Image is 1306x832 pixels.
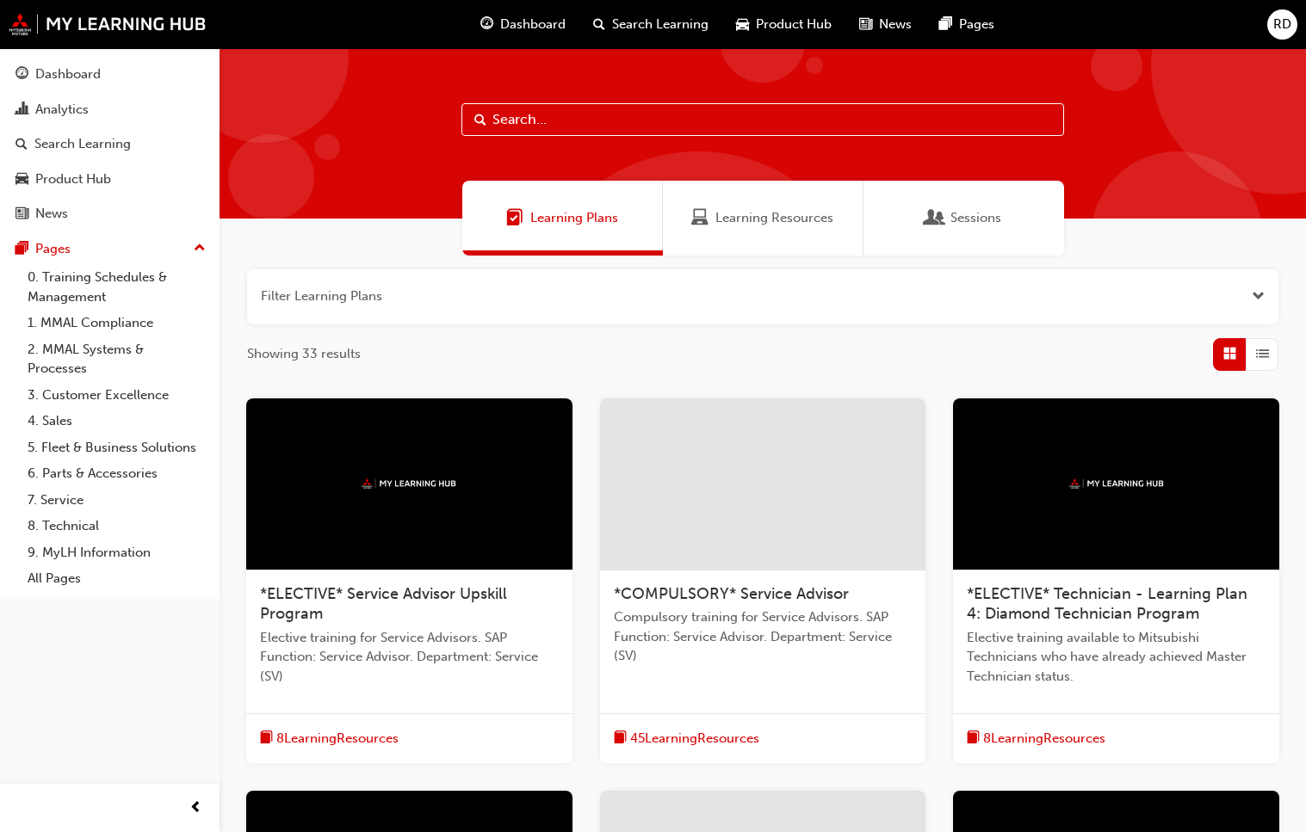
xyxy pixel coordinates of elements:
span: chart-icon [15,102,28,118]
img: mmal [1069,478,1164,490]
span: 8 Learning Resources [983,729,1105,749]
span: book-icon [967,728,980,749]
span: Sessions [926,208,944,228]
button: book-icon8LearningResources [967,728,1105,749]
button: Pages [7,233,213,265]
a: All Pages [21,565,213,592]
button: book-icon45LearningResources [614,728,759,749]
a: search-iconSearch Learning [579,7,722,42]
div: Search Learning [34,134,131,154]
span: book-icon [260,728,273,749]
span: news-icon [15,206,28,222]
a: Dashboard [7,59,213,90]
a: 8. Technical [21,513,213,539]
span: *ELECTIVE* Technician - Learning Plan 4: Diamond Technician Program [967,584,1247,624]
a: 1. MMAL Compliance [21,310,213,336]
span: Learning Resources [715,208,833,228]
span: car-icon [15,172,28,188]
a: news-iconNews [845,7,925,42]
span: pages-icon [939,14,952,35]
span: Compulsory training for Service Advisors. SAP Function: Service Advisor. Department: Service (SV) [614,607,913,666]
span: Pages [959,15,994,34]
a: 6. Parts & Accessories [21,460,213,487]
a: Search Learning [7,128,213,160]
button: RD [1267,9,1297,40]
div: Analytics [35,100,89,120]
a: Learning ResourcesLearning Resources [663,181,863,256]
a: 7. Service [21,487,213,514]
span: up-icon [194,237,206,260]
a: Analytics [7,94,213,126]
a: 2. MMAL Systems & Processes [21,336,213,382]
button: Open the filter [1252,287,1265,306]
div: Pages [35,239,71,259]
a: Learning PlansLearning Plans [462,181,663,256]
span: Grid [1223,344,1236,364]
span: guage-icon [15,67,28,83]
span: Dashboard [500,15,566,34]
div: Product Hub [35,169,111,189]
a: guage-iconDashboard [467,7,579,42]
span: book-icon [614,728,627,749]
span: Search [474,110,486,130]
span: Product Hub [756,15,832,34]
span: prev-icon [189,798,202,819]
span: Learning Plans [506,208,523,228]
span: search-icon [15,137,28,152]
span: 45 Learning Resources [630,729,759,749]
span: Learning Plans [530,208,618,228]
a: pages-iconPages [925,7,1008,42]
span: Learning Resources [691,208,709,228]
input: Search... [461,103,1064,136]
button: DashboardAnalyticsSearch LearningProduct HubNews [7,55,213,233]
a: car-iconProduct Hub [722,7,845,42]
span: *COMPULSORY* Service Advisor [614,584,849,603]
span: Search Learning [612,15,709,34]
a: 0. Training Schedules & Management [21,264,213,310]
span: pages-icon [15,242,28,257]
span: RD [1273,15,1291,34]
span: car-icon [736,14,749,35]
span: search-icon [593,14,605,35]
div: News [35,204,68,224]
a: *COMPULSORY* Service AdvisorCompulsory training for Service Advisors. SAP Function: Service Advis... [600,398,926,763]
img: mmal [362,478,456,490]
button: book-icon8LearningResources [260,728,399,749]
a: 9. MyLH Information [21,539,213,566]
span: List [1256,344,1269,364]
span: 8 Learning Resources [276,729,399,749]
div: Dashboard [35,65,101,84]
a: mmal*ELECTIVE* Technician - Learning Plan 4: Diamond Technician ProgramElective training availabl... [953,398,1279,763]
span: Elective training available to Mitsubishi Technicians who have already achieved Master Technician... [967,628,1266,687]
span: News [879,15,912,34]
a: mmal*ELECTIVE* Service Advisor Upskill ProgramElective training for Service Advisors. SAP Functio... [246,398,573,763]
a: 4. Sales [21,408,213,434]
a: Product Hub [7,163,213,195]
span: Showing 33 results [247,344,361,364]
a: 5. Fleet & Business Solutions [21,434,213,461]
span: guage-icon [480,14,493,35]
a: SessionsSessions [863,181,1064,256]
span: Sessions [950,208,1001,228]
span: *ELECTIVE* Service Advisor Upskill Program [260,584,507,624]
span: news-icon [859,14,872,35]
a: News [7,198,213,230]
img: mmal [9,13,207,35]
a: 3. Customer Excellence [21,382,213,409]
span: Elective training for Service Advisors. SAP Function: Service Advisor. Department: Service (SV) [260,628,559,687]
